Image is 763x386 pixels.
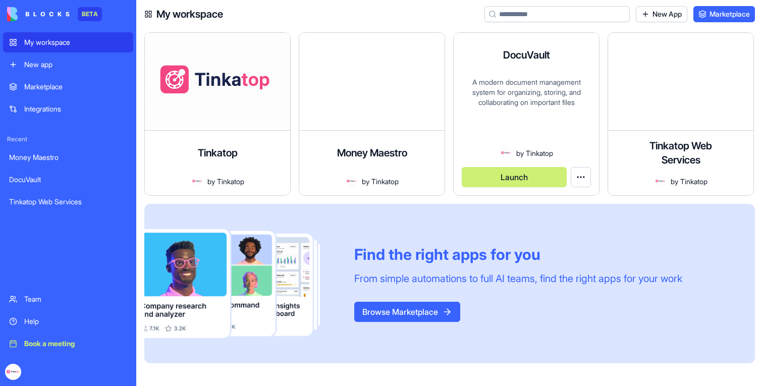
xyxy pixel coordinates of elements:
[7,7,102,21] a: BETA
[354,271,682,286] div: From simple automations to full AI teams, find the right apps for your work
[24,316,127,326] div: Help
[671,176,678,187] span: by
[78,7,102,21] div: BETA
[3,289,133,309] a: Team
[640,139,721,167] h4: Tinkatop Web Services
[217,176,244,187] span: Tinkatop
[655,175,667,187] img: Avatar
[9,197,127,207] div: Tinkatop Web Services
[3,135,133,143] span: Recent
[693,6,755,22] a: Marketplace
[24,294,127,304] div: Team
[354,245,682,263] div: Find the right apps for you
[346,175,358,187] img: Avatar
[3,311,133,332] a: Help
[24,339,127,349] div: Book a meeting
[3,192,133,212] a: Tinkatop Web Services
[362,176,369,187] span: by
[354,307,460,317] a: Browse Marketplace
[3,54,133,75] a: New app
[500,147,512,159] img: Avatar
[198,146,238,160] h4: Tinkatop
[354,302,460,322] button: Browse Marketplace
[608,32,754,196] a: Tinkatop Web ServicesAvatarbyTinkatop
[9,175,127,185] div: DocuVault
[144,32,291,196] a: TinkatopAvatarbyTinkatop
[299,32,445,196] a: Money MaestroAvatarbyTinkatop
[337,146,407,160] h4: Money Maestro
[503,48,550,62] h4: DocuVault
[7,7,70,21] img: logo
[636,6,687,22] a: New App
[24,82,127,92] div: Marketplace
[207,176,215,187] span: by
[9,152,127,162] div: Money Maestro
[24,60,127,70] div: New app
[453,32,599,196] a: DocuVaultA modern document management system for organizing, storing, and collaborating on import...
[3,99,133,119] a: Integrations
[156,7,223,21] h4: My workspace
[371,176,399,187] span: Tinkatop
[526,148,553,158] span: Tinkatop
[516,148,524,158] span: by
[24,104,127,114] div: Integrations
[24,37,127,47] div: My workspace
[680,176,707,187] span: Tinkatop
[3,334,133,354] a: Book a meeting
[3,77,133,97] a: Marketplace
[462,167,567,187] button: Launch
[5,364,21,380] img: Tinkatop_fycgeq.png
[462,77,591,147] div: A modern document management system for organizing, storing, and collaborating on important files
[191,175,203,187] img: Avatar
[3,32,133,52] a: My workspace
[3,147,133,168] a: Money Maestro
[3,170,133,190] a: DocuVault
